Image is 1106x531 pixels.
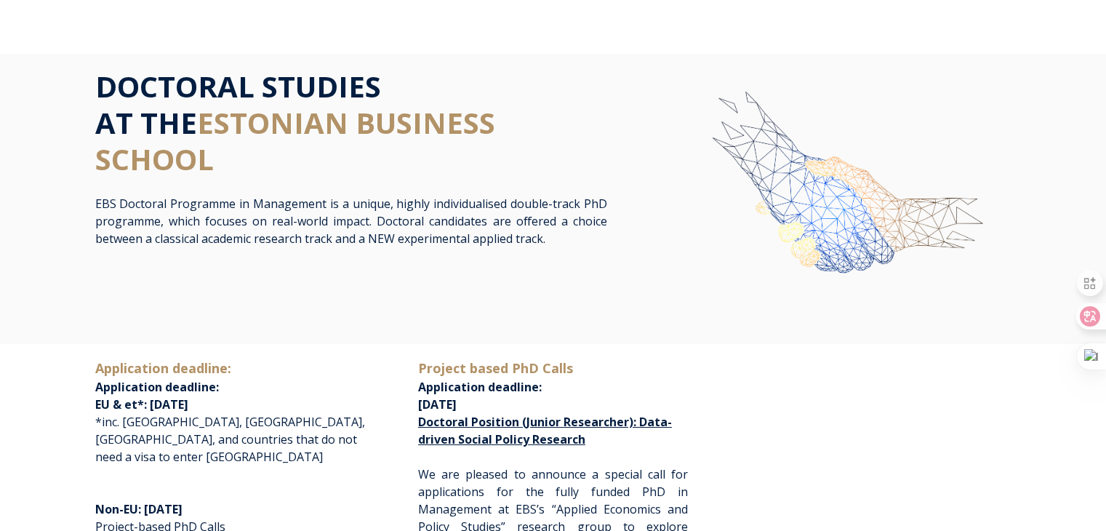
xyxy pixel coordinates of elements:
p: EBS Doctoral Programme in Management is a unique, highly individualised double-track PhD programm... [95,195,607,247]
span: Application deadline: [95,379,219,395]
span: Application deadline: [95,359,231,377]
img: img-ebs-hand [660,68,1011,340]
a: Doctoral Position (Junior Researcher): Data-driven Social Policy Research [418,414,672,447]
span: [DATE] [418,396,457,412]
span: Application deadline: [418,361,573,395]
span: Project based PhD Calls [418,359,573,377]
p: *inc. [GEOGRAPHIC_DATA], [GEOGRAPHIC_DATA], [GEOGRAPHIC_DATA], and countries that do not need a v... [95,359,365,466]
span: ESTONIAN BUSINESS SCHOOL [95,103,495,179]
span: Non-EU: [DATE] [95,501,183,517]
span: EU & et*: [DATE] [95,396,188,412]
h1: DOCTORAL STUDIES AT THE [95,68,607,177]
